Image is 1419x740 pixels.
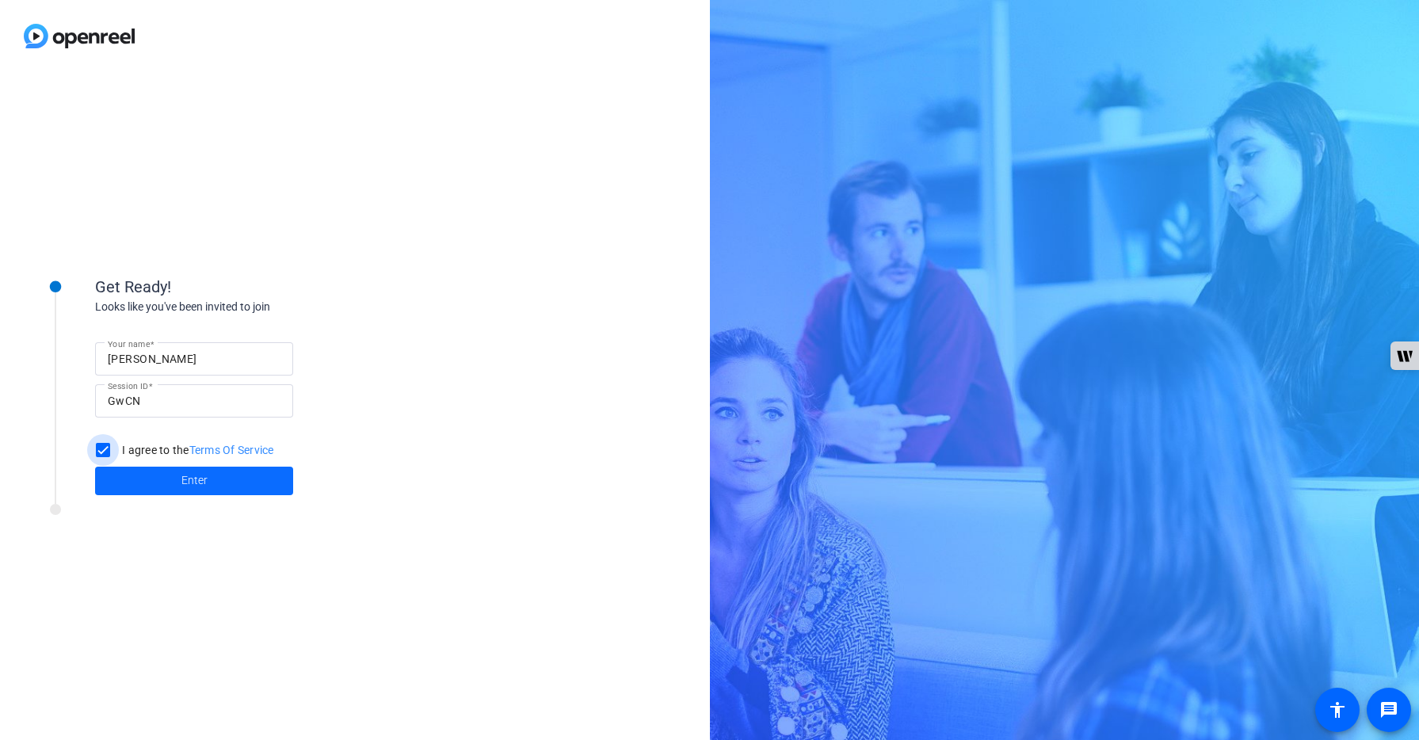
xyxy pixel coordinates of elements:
[95,275,412,299] div: Get Ready!
[1379,700,1398,719] mat-icon: message
[95,299,412,315] div: Looks like you've been invited to join
[108,381,148,391] mat-label: Session ID
[119,442,274,458] label: I agree to the
[181,472,208,489] span: Enter
[108,339,150,349] mat-label: Your name
[95,467,293,495] button: Enter
[1328,700,1347,719] mat-icon: accessibility
[189,444,274,456] a: Terms Of Service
